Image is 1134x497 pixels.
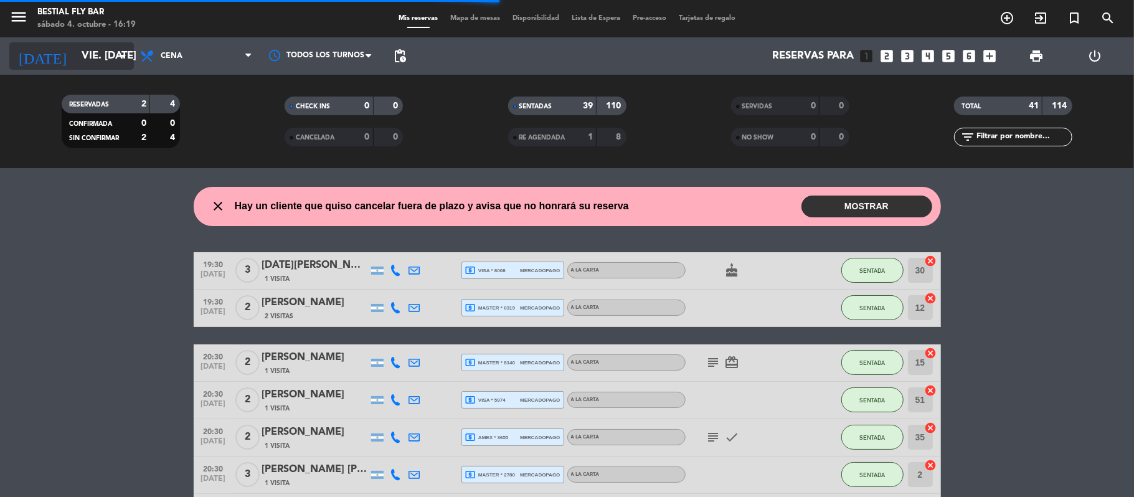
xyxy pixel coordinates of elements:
span: SENTADA [859,471,885,478]
span: Mapa de mesas [444,15,506,22]
span: 20:30 [198,349,229,363]
span: mercadopago [520,433,560,442]
div: [PERSON_NAME] [262,349,368,366]
span: 3 [235,258,260,283]
i: looks_one [859,48,875,64]
span: [DATE] [198,270,229,285]
span: SENTADA [859,267,885,274]
span: A LA CARTA [571,397,600,402]
span: 1 Visita [265,441,290,451]
i: power_settings_new [1088,49,1103,64]
span: 19:30 [198,294,229,308]
span: [DATE] [198,362,229,377]
span: 2 [235,387,260,412]
div: sábado 4. octubre - 16:19 [37,19,136,31]
span: mercadopago [520,471,560,479]
span: SENTADAS [519,103,552,110]
span: 1 Visita [265,366,290,376]
span: SIN CONFIRMAR [69,135,119,141]
span: 2 [235,350,260,375]
strong: 4 [170,133,177,142]
span: Tarjetas de regalo [673,15,742,22]
span: mercadopago [520,267,560,275]
span: mercadopago [520,359,560,367]
span: 20:30 [198,424,229,438]
i: [DATE] [9,42,75,70]
i: cancel [925,347,937,359]
i: check [725,430,740,445]
span: RE AGENDADA [519,135,565,141]
span: 19:30 [198,257,229,271]
strong: 4 [170,100,177,108]
button: SENTADA [841,462,904,487]
div: [PERSON_NAME] [262,387,368,403]
div: Bestial Fly Bar [37,6,136,19]
i: add_box [982,48,998,64]
span: 2 [235,295,260,320]
strong: 8 [616,133,623,141]
span: CONFIRMADA [69,121,112,127]
span: A LA CARTA [571,435,600,440]
span: Hay un cliente que quiso cancelar fuera de plazo y avisa que no honrará su reserva [235,198,629,214]
button: SENTADA [841,350,904,375]
i: search [1100,11,1115,26]
span: NO SHOW [742,135,774,141]
span: 3 [235,462,260,487]
i: looks_5 [941,48,957,64]
strong: 0 [839,133,846,141]
strong: 114 [1052,102,1069,110]
button: SENTADA [841,425,904,450]
strong: 1 [588,133,593,141]
i: close [211,199,226,214]
span: mercadopago [520,304,560,312]
span: SENTADA [859,305,885,311]
strong: 0 [393,133,400,141]
strong: 2 [141,100,146,108]
span: visa * 8008 [465,265,506,276]
span: 1 Visita [265,478,290,488]
span: [DATE] [198,475,229,489]
span: 20:30 [198,386,229,400]
i: cancel [925,459,937,471]
div: [PERSON_NAME] [PERSON_NAME] [262,462,368,478]
span: CANCELADA [296,135,334,141]
i: card_giftcard [725,355,740,370]
button: SENTADA [841,295,904,320]
strong: 0 [839,102,846,110]
i: exit_to_app [1033,11,1048,26]
span: A LA CARTA [571,472,600,477]
span: 20:30 [198,461,229,475]
span: SENTADA [859,397,885,404]
i: subject [706,430,721,445]
i: cancel [925,255,937,267]
strong: 0 [393,102,400,110]
span: A LA CARTA [571,360,600,365]
strong: 2 [141,133,146,142]
div: LOG OUT [1065,37,1125,75]
button: MOSTRAR [801,196,932,217]
span: master * 2780 [465,469,516,480]
span: [DATE] [198,308,229,322]
i: arrow_drop_down [116,49,131,64]
span: Cena [161,52,182,60]
strong: 0 [811,102,816,110]
i: local_atm [465,432,476,443]
span: Reservas para [773,50,854,62]
i: local_atm [465,357,476,368]
span: SENTADA [859,359,885,366]
strong: 0 [365,133,370,141]
i: filter_list [960,130,975,144]
button: menu [9,7,28,31]
strong: 110 [606,102,623,110]
strong: 0 [141,119,146,128]
strong: 0 [170,119,177,128]
i: cancel [925,384,937,397]
button: SENTADA [841,258,904,283]
strong: 0 [365,102,370,110]
span: Lista de Espera [565,15,626,22]
span: 2 [235,425,260,450]
i: local_atm [465,302,476,313]
i: cancel [925,422,937,434]
span: TOTAL [962,103,981,110]
div: [PERSON_NAME] [262,424,368,440]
